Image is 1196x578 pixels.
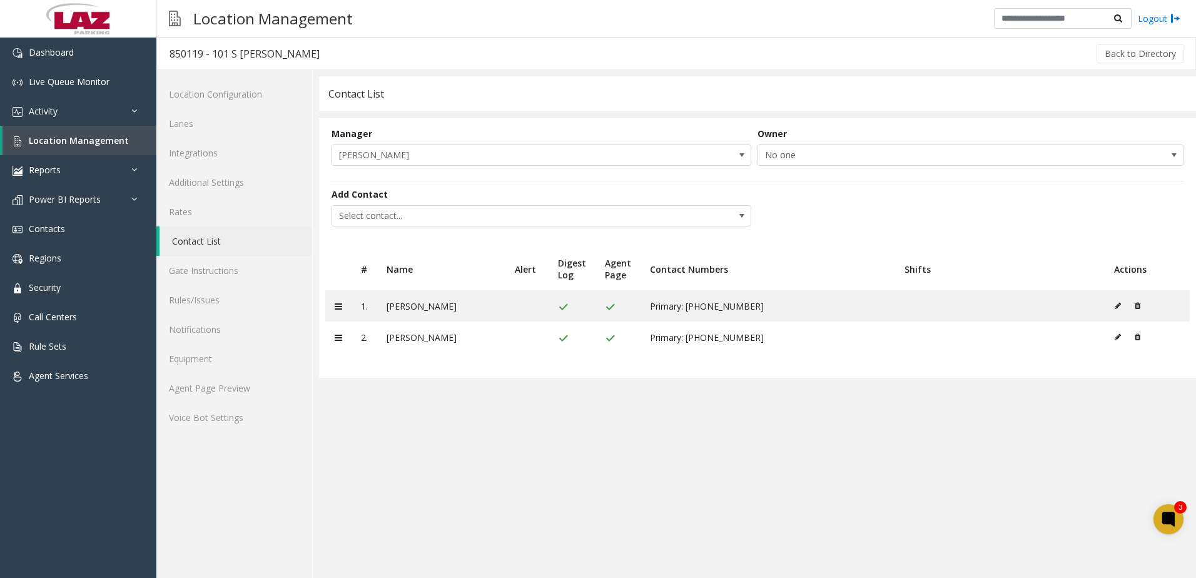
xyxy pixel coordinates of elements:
[29,164,61,176] span: Reports
[156,79,312,109] a: Location Configuration
[13,225,23,235] img: 'icon'
[187,3,359,34] h3: Location Management
[13,313,23,323] img: 'icon'
[13,195,23,205] img: 'icon'
[3,126,156,155] a: Location Management
[29,46,74,58] span: Dashboard
[13,107,23,117] img: 'icon'
[156,315,312,344] a: Notifications
[29,105,58,117] span: Activity
[758,127,787,140] label: Owner
[169,3,181,34] img: pageIcon
[505,248,549,290] th: Alert
[29,252,61,264] span: Regions
[170,46,320,62] div: 850119 - 101 S [PERSON_NAME]
[156,403,312,432] a: Voice Bot Settings
[156,344,312,373] a: Equipment
[605,333,616,343] img: check
[156,138,312,168] a: Integrations
[29,76,109,88] span: Live Queue Monitor
[29,134,129,146] span: Location Management
[895,248,1105,290] th: Shifts
[352,322,377,353] td: 2.
[13,283,23,293] img: 'icon'
[13,342,23,352] img: 'icon'
[332,188,388,201] label: Add Contact
[377,248,505,290] th: Name
[156,285,312,315] a: Rules/Issues
[29,370,88,382] span: Agent Services
[605,302,616,312] img: check
[13,254,23,264] img: 'icon'
[641,248,895,290] th: Contact Numbers
[650,300,764,312] span: Primary: [PHONE_NUMBER]
[352,290,377,322] td: 1.
[29,311,77,323] span: Call Centers
[558,302,569,312] img: check
[377,290,505,322] td: [PERSON_NAME]
[595,248,641,290] th: Agent Page
[29,281,61,293] span: Security
[156,256,312,285] a: Gate Instructions
[13,78,23,88] img: 'icon'
[332,206,667,226] span: Select contact...
[156,109,312,138] a: Lanes
[549,248,595,290] th: Digest Log
[377,322,505,353] td: [PERSON_NAME]
[13,166,23,176] img: 'icon'
[13,48,23,58] img: 'icon'
[156,373,312,403] a: Agent Page Preview
[1174,501,1187,514] div: 3
[352,248,377,290] th: #
[29,223,65,235] span: Contacts
[156,197,312,226] a: Rates
[558,333,569,343] img: check
[1105,248,1190,290] th: Actions
[758,145,1098,165] span: No one
[328,86,384,102] div: Contact List
[156,168,312,197] a: Additional Settings
[160,226,312,256] a: Contact List
[332,145,667,165] span: [PERSON_NAME]
[1170,12,1180,25] img: logout
[650,332,764,343] span: Primary: [PHONE_NUMBER]
[758,144,1183,166] span: NO DATA FOUND
[29,340,66,352] span: Rule Sets
[29,193,101,205] span: Power BI Reports
[13,372,23,382] img: 'icon'
[13,136,23,146] img: 'icon'
[1097,44,1184,63] button: Back to Directory
[1138,12,1180,25] a: Logout
[332,127,372,140] label: Manager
